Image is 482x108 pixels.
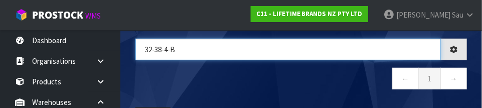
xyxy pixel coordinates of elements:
[256,10,363,18] strong: C11 - LIFETIME BRANDS NZ PTY LTD
[251,6,368,22] a: C11 - LIFETIME BRANDS NZ PTY LTD
[135,68,467,92] nav: Page navigation
[15,9,28,21] img: cube-alt.png
[396,10,450,20] span: [PERSON_NAME]
[418,68,441,89] a: 1
[135,39,441,60] input: Search inventories
[85,11,101,21] small: WMS
[452,10,463,20] span: Sau
[392,68,419,89] a: ←
[32,9,83,22] span: ProStock
[440,68,467,89] a: →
